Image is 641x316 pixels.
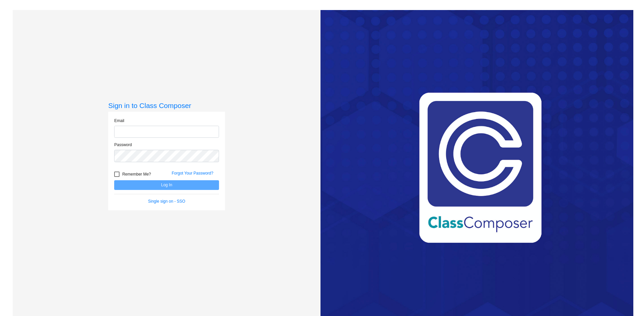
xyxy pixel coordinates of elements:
[122,170,151,178] span: Remember Me?
[114,142,132,148] label: Password
[114,118,124,124] label: Email
[172,171,213,176] a: Forgot Your Password?
[148,199,185,204] a: Single sign on - SSO
[114,180,219,190] button: Log In
[108,101,225,110] h3: Sign in to Class Composer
